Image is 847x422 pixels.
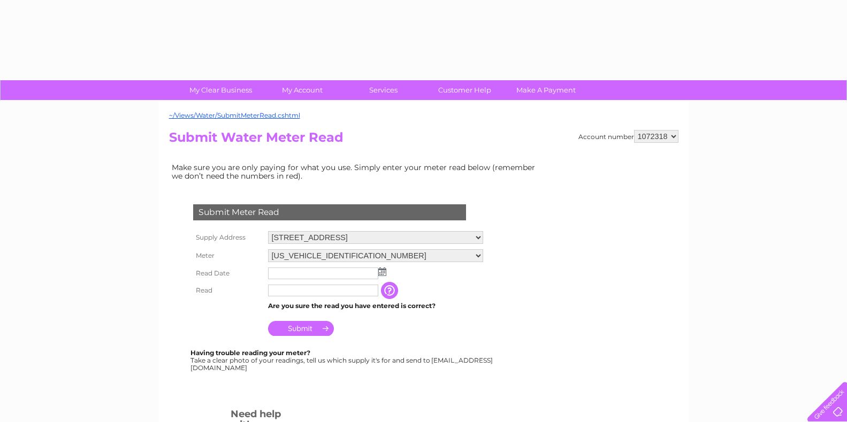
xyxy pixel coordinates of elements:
[421,80,509,100] a: Customer Help
[177,80,265,100] a: My Clear Business
[339,80,428,100] a: Services
[190,349,494,371] div: Take a clear photo of your readings, tell us which supply it's for and send to [EMAIL_ADDRESS][DO...
[190,228,265,247] th: Supply Address
[169,160,544,183] td: Make sure you are only paying for what you use. Simply enter your meter read below (remember we d...
[190,282,265,299] th: Read
[258,80,346,100] a: My Account
[381,282,400,299] input: Information
[169,130,678,150] h2: Submit Water Meter Read
[502,80,590,100] a: Make A Payment
[268,321,334,336] input: Submit
[265,299,486,313] td: Are you sure the read you have entered is correct?
[193,204,466,220] div: Submit Meter Read
[169,111,300,119] a: ~/Views/Water/SubmitMeterRead.cshtml
[190,265,265,282] th: Read Date
[378,267,386,276] img: ...
[578,130,678,143] div: Account number
[190,349,310,357] b: Having trouble reading your meter?
[190,247,265,265] th: Meter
